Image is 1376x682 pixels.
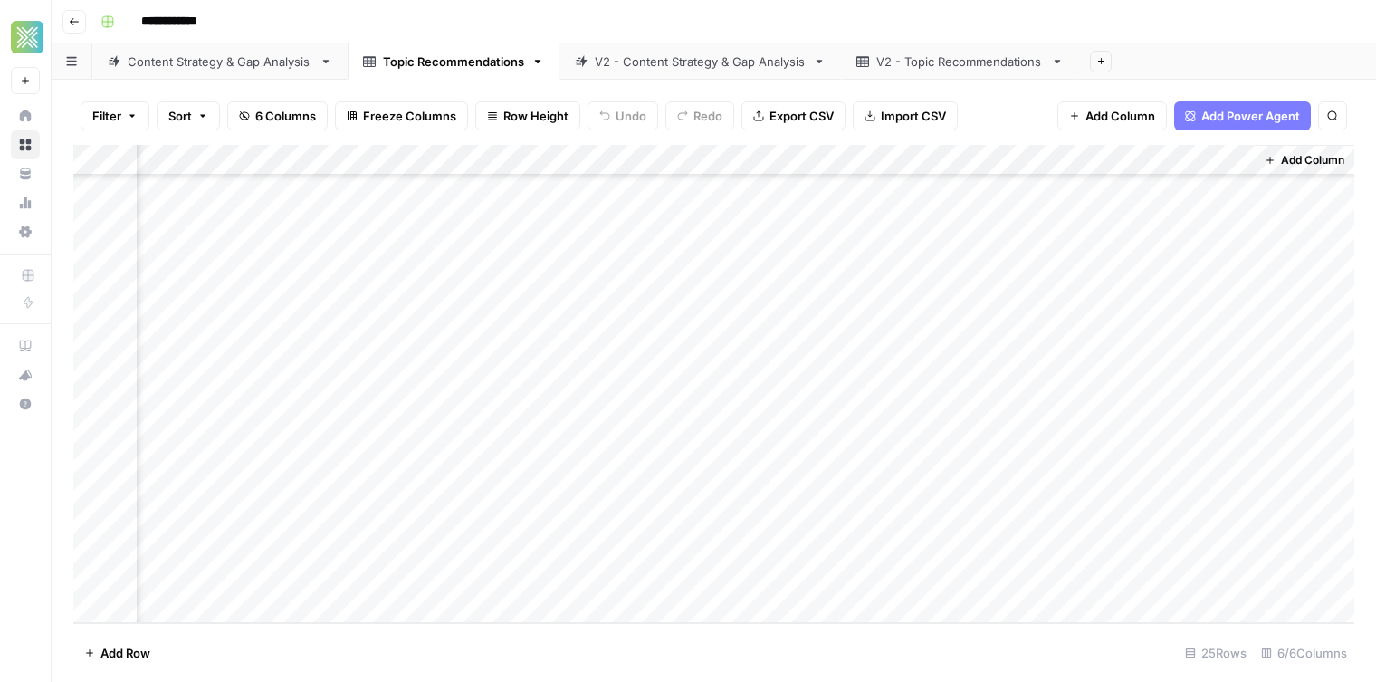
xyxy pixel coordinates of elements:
a: Usage [11,188,40,217]
button: Export CSV [741,101,846,130]
button: Workspace: Xponent21 [11,14,40,60]
a: Topic Recommendations [348,43,559,80]
span: Row Height [503,107,569,125]
a: Content Strategy & Gap Analysis [92,43,348,80]
button: Help + Support [11,389,40,418]
div: Topic Recommendations [383,53,524,71]
a: Browse [11,130,40,159]
a: AirOps Academy [11,331,40,360]
a: V2 - Topic Recommendations [841,43,1079,80]
span: Add Power Agent [1201,107,1300,125]
span: Filter [92,107,121,125]
button: Import CSV [853,101,958,130]
button: Add Power Agent [1174,101,1311,130]
div: V2 - Topic Recommendations [876,53,1044,71]
span: Undo [616,107,646,125]
button: What's new? [11,360,40,389]
button: Add Column [1057,101,1167,130]
span: 6 Columns [255,107,316,125]
a: Home [11,101,40,130]
button: Undo [588,101,658,130]
button: Row Height [475,101,580,130]
div: 6/6 Columns [1254,639,1354,668]
span: Redo [693,107,722,125]
span: Sort [168,107,192,125]
div: 25 Rows [1178,639,1254,668]
span: Export CSV [769,107,834,125]
span: Freeze Columns [363,107,456,125]
div: Content Strategy & Gap Analysis [128,53,312,71]
span: Add Column [1085,107,1155,125]
button: Freeze Columns [335,101,468,130]
span: Import CSV [881,107,946,125]
button: Add Row [73,639,161,668]
a: Settings [11,217,40,246]
a: Your Data [11,159,40,188]
span: Add Row [100,644,150,662]
button: Filter [81,101,149,130]
button: 6 Columns [227,101,328,130]
span: Add Column [1281,152,1344,168]
div: What's new? [12,361,39,389]
button: Sort [157,101,220,130]
button: Add Column [1257,149,1352,172]
button: Redo [665,101,734,130]
div: V2 - Content Strategy & Gap Analysis [595,53,806,71]
a: V2 - Content Strategy & Gap Analysis [559,43,841,80]
img: Xponent21 Logo [11,21,43,53]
